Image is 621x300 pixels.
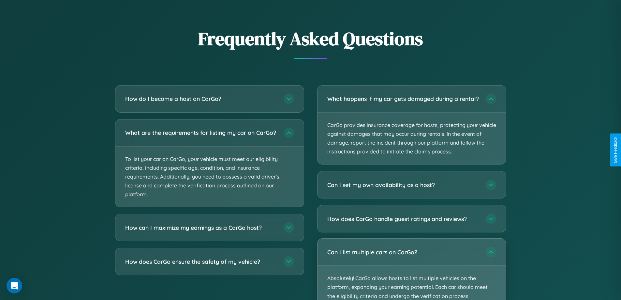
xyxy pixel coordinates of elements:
[327,248,479,256] h3: Can I list multiple cars on CarGo?
[125,95,277,103] h3: How do I become a host on CarGo?
[115,26,506,51] h2: Frequently Asked Questions
[125,129,277,137] h3: What are the requirements for listing my car on CarGo?
[613,137,618,163] div: Give Feedback
[115,147,304,207] p: To list your car on CarGo, your vehicle must meet our eligibility criteria, including specific ag...
[318,113,506,165] p: CarGo provides insurance coverage for hosts, protecting your vehicle against damages that may occ...
[125,224,277,232] h3: How can I maximize my earnings as a CarGo host?
[327,215,479,223] h3: How does CarGo handle guest ratings and reviews?
[125,258,277,266] h3: How does CarGo ensure the safety of my vehicle?
[7,278,22,293] div: Open Intercom Messenger
[327,95,479,103] h3: What happens if my car gets damaged during a rental?
[327,181,479,189] h3: Can I set my own availability as a host?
